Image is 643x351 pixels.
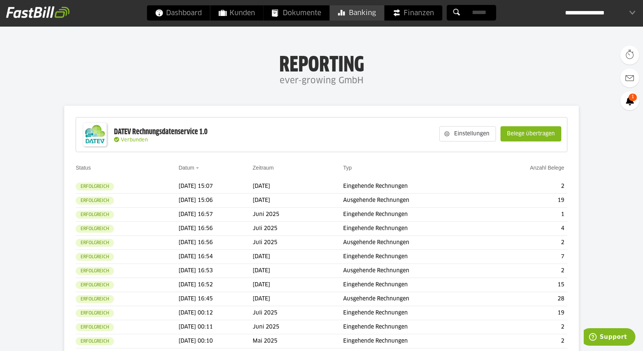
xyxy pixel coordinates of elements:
h1: Reporting [76,54,567,73]
sl-badge: Erfolgreich [76,337,114,345]
td: Eingehende Rechnungen [343,222,486,236]
td: [DATE] [253,292,343,306]
td: 19 [486,306,567,320]
td: Ausgehende Rechnungen [343,236,486,250]
span: Banking [338,5,376,21]
iframe: Öffnet ein Widget, in dem Sie weitere Informationen finden [584,328,635,347]
td: Eingehende Rechnungen [343,334,486,348]
sl-button: Belege übertragen [500,126,561,141]
span: 1 [629,94,637,101]
sl-badge: Erfolgreich [76,239,114,247]
td: Eingehende Rechnungen [343,179,486,194]
a: Anzahl Belege [530,165,564,171]
sl-badge: Erfolgreich [76,211,114,219]
td: Juni 2025 [253,208,343,222]
td: [DATE] 16:45 [179,292,253,306]
sl-badge: Erfolgreich [76,197,114,205]
span: Finanzen [393,5,434,21]
td: [DATE] 00:10 [179,334,253,348]
a: 1 [620,91,639,110]
sl-button: Einstellungen [439,126,496,141]
td: Juli 2025 [253,222,343,236]
td: 1 [486,208,567,222]
a: Dashboard [147,5,210,21]
td: [DATE] [253,179,343,194]
span: Dashboard [155,5,202,21]
td: [DATE] 16:53 [179,264,253,278]
a: Banking [330,5,384,21]
td: Ausgehende Rechnungen [343,264,486,278]
td: Juli 2025 [253,306,343,320]
a: Kunden [211,5,263,21]
td: [DATE] [253,250,343,264]
td: 15 [486,278,567,292]
td: Juni 2025 [253,320,343,334]
sl-badge: Erfolgreich [76,183,114,191]
td: Eingehende Rechnungen [343,278,486,292]
a: Typ [343,165,352,171]
td: [DATE] [253,264,343,278]
sl-badge: Erfolgreich [76,281,114,289]
td: 2 [486,264,567,278]
td: [DATE] 16:56 [179,236,253,250]
td: 2 [486,334,567,348]
td: Juli 2025 [253,236,343,250]
span: Verbunden [121,138,148,143]
a: Finanzen [385,5,442,21]
sl-badge: Erfolgreich [76,323,114,331]
a: Datum [179,165,194,171]
a: Zeitraum [253,165,274,171]
td: 2 [486,179,567,194]
td: Ausgehende Rechnungen [343,292,486,306]
td: [DATE] 16:54 [179,250,253,264]
td: 2 [486,236,567,250]
div: DATEV Rechnungsdatenservice 1.0 [114,127,207,137]
td: 28 [486,292,567,306]
td: Eingehende Rechnungen [343,320,486,334]
td: 2 [486,320,567,334]
td: Ausgehende Rechnungen [343,194,486,208]
td: Eingehende Rechnungen [343,250,486,264]
td: [DATE] 00:11 [179,320,253,334]
a: Status [76,165,91,171]
img: fastbill_logo_white.png [6,6,70,18]
img: sort_desc.gif [196,167,201,169]
td: [DATE] 15:06 [179,194,253,208]
td: [DATE] 16:52 [179,278,253,292]
span: Dokumente [272,5,321,21]
sl-badge: Erfolgreich [76,267,114,275]
span: Kunden [219,5,255,21]
td: 7 [486,250,567,264]
td: [DATE] 00:12 [179,306,253,320]
td: Eingehende Rechnungen [343,306,486,320]
td: [DATE] 16:57 [179,208,253,222]
td: Mai 2025 [253,334,343,348]
sl-badge: Erfolgreich [76,295,114,303]
td: Eingehende Rechnungen [343,208,486,222]
td: [DATE] [253,278,343,292]
td: [DATE] [253,194,343,208]
td: 19 [486,194,567,208]
a: Dokumente [264,5,329,21]
sl-badge: Erfolgreich [76,253,114,261]
td: [DATE] 15:07 [179,179,253,194]
sl-badge: Erfolgreich [76,225,114,233]
img: DATEV-Datenservice Logo [80,119,110,150]
td: [DATE] 16:56 [179,222,253,236]
td: 4 [486,222,567,236]
sl-badge: Erfolgreich [76,309,114,317]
